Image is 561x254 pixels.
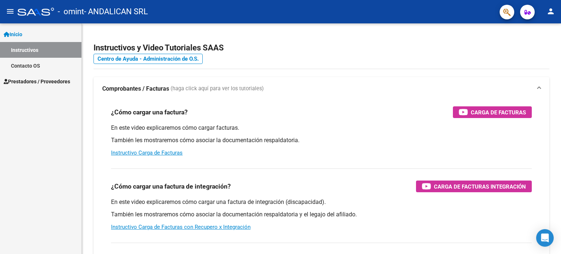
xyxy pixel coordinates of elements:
strong: Comprobantes / Facturas [102,85,169,93]
mat-expansion-panel-header: Comprobantes / Facturas (haga click aquí para ver los tutoriales) [93,77,549,101]
a: Centro de Ayuda - Administración de O.S. [93,54,203,64]
span: Carga de Facturas Integración [434,182,526,191]
h2: Instructivos y Video Tutoriales SAAS [93,41,549,55]
span: Prestadores / Proveedores [4,77,70,86]
a: Instructivo Carga de Facturas con Recupero x Integración [111,224,251,230]
span: - ANDALICAN SRL [84,4,148,20]
a: Instructivo Carga de Facturas [111,149,183,156]
span: Inicio [4,30,22,38]
p: También les mostraremos cómo asociar la documentación respaldatoria. [111,136,532,144]
div: Open Intercom Messenger [536,229,554,247]
mat-icon: menu [6,7,15,16]
p: También les mostraremos cómo asociar la documentación respaldatoria y el legajo del afiliado. [111,211,532,219]
h3: ¿Cómo cargar una factura de integración? [111,181,231,192]
button: Carga de Facturas [453,106,532,118]
p: En este video explicaremos cómo cargar facturas. [111,124,532,132]
p: En este video explicaremos cómo cargar una factura de integración (discapacidad). [111,198,532,206]
mat-icon: person [546,7,555,16]
button: Carga de Facturas Integración [416,181,532,192]
h3: ¿Cómo cargar una factura? [111,107,188,117]
span: (haga click aquí para ver los tutoriales) [171,85,264,93]
span: Carga de Facturas [471,108,526,117]
span: - omint [58,4,84,20]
